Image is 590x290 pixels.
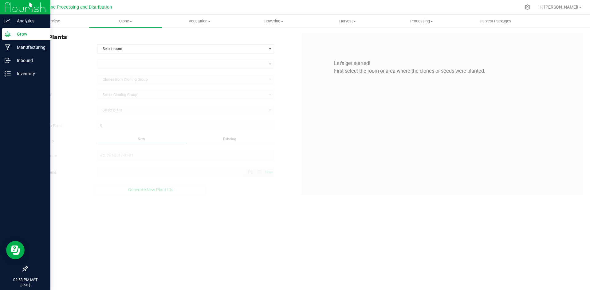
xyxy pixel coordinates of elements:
span: Hi, [PERSON_NAME]! [538,5,578,10]
inline-svg: Inventory [5,71,11,77]
p: Let's get started! First select the room or area where the clones or seeds were planted. [307,60,578,75]
a: Flowering [237,15,311,28]
label: Source [22,77,92,83]
span: Flowering [237,18,310,24]
label: New Group Name [22,153,92,158]
p: [DATE] [3,283,48,287]
p: Grow [11,30,48,38]
span: Harvest [311,18,384,24]
span: New [138,137,145,141]
p: Inbound [11,57,48,64]
inline-svg: Manufacturing [5,44,11,50]
span: Create Plants [27,33,297,41]
span: Vegetation [163,18,236,24]
input: e.g. CR1-2017-01-01 [97,151,274,160]
a: Clone [89,15,163,28]
a: Overview [15,15,89,28]
span: Overview [36,18,68,24]
label: Source Plant [22,108,92,113]
label: Create Date/Time [22,170,92,175]
span: Harvest Packages [471,18,520,24]
p: Analytics [11,17,48,25]
span: Globe Farmacy Inc Processing and Distribution [18,5,112,10]
a: Processing [384,15,458,28]
iframe: Resource center [6,241,25,259]
span: Select room [97,44,266,53]
label: In Room [22,46,92,52]
span: Clone [89,18,163,24]
label: Strain [22,62,92,67]
a: Vegetation [163,15,237,28]
p: Manufacturing [11,44,48,51]
span: select [266,44,274,53]
a: Harvest Packages [458,15,533,28]
inline-svg: Analytics [5,18,11,24]
p: 02:53 PM MST [3,277,48,283]
span: Generate New Plant IDs [128,187,173,192]
span: Processing [385,18,458,24]
div: Manage settings [524,4,531,10]
label: Cloning Group [22,92,92,98]
label: Total Clones to Plant [22,123,92,129]
p: Inventory [11,70,48,77]
label: Assign to Group [22,138,92,144]
inline-svg: Inbound [5,57,11,64]
a: Harvest [311,15,385,28]
span: Existing [223,137,236,141]
button: Generate New Plant IDs [95,184,206,195]
inline-svg: Grow [5,31,11,37]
